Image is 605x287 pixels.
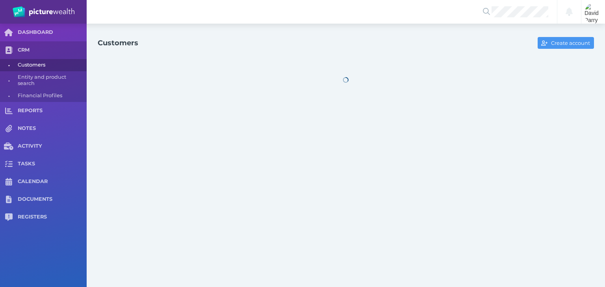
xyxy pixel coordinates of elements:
[549,40,594,46] span: Create account
[538,37,594,49] button: Create account
[98,39,138,47] h1: Customers
[18,143,87,150] span: ACTIVITY
[18,59,84,71] span: Customers
[18,107,87,114] span: REPORTS
[13,6,74,17] img: PW
[18,196,87,203] span: DOCUMENTS
[18,29,87,36] span: DASHBOARD
[585,3,602,24] img: David Parry
[18,161,87,167] span: TASKS
[18,178,87,185] span: CALENDAR
[18,90,84,102] span: Financial Profiles
[18,214,87,220] span: REGISTERS
[18,47,87,54] span: CRM
[18,71,84,90] span: Entity and product search
[18,125,87,132] span: NOTES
